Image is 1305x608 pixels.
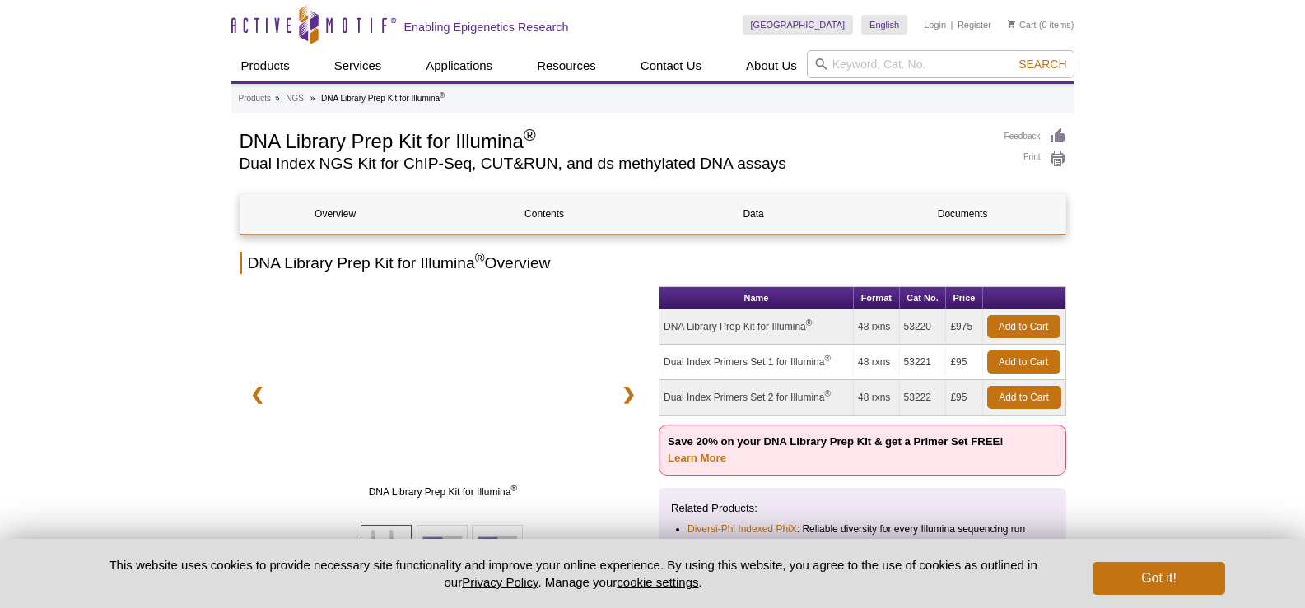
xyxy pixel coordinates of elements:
li: (0 items) [1008,15,1074,35]
li: : Rapid Capture Magnetic Beads for cfDNA Isolation [687,537,1039,570]
a: NGS [286,91,304,106]
a: Feedback [1004,128,1066,146]
h2: Dual Index NGS Kit for ChIP-Seq, CUT&RUN, and ds methylated DNA assays [240,156,988,171]
strong: Save 20% on your DNA Library Prep Kit & get a Primer Set FREE! [668,435,1004,464]
td: Dual Index Primers Set 1 for Illumina [659,345,854,380]
a: Contents [450,194,640,234]
td: 53221 [900,345,947,380]
a: Products [231,50,300,81]
span: DNA Library Prep Kit for Illumina [280,484,606,500]
a: Services [324,50,392,81]
sup: ® [524,126,536,144]
sup: ® [824,389,830,398]
a: Add to Cart [987,350,1060,374]
td: £95 [946,380,982,415]
a: Print [1004,150,1066,168]
td: 48 rxns [854,345,900,380]
h2: DNA Library Prep Kit for Illumina Overview [240,252,1066,274]
sup: ® [475,251,485,265]
th: Name [659,287,854,309]
th: Cat No. [900,287,947,309]
button: cookie settings [617,575,698,589]
a: ❮ [240,375,275,413]
li: | [951,15,953,35]
a: Documents [868,194,1058,234]
button: Got it! [1093,562,1224,595]
th: Format [854,287,900,309]
h1: DNA Library Prep Kit for Illumina [240,128,988,152]
a: Add to Cart [987,315,1060,338]
p: This website uses cookies to provide necessary site functionality and improve your online experie... [81,556,1066,591]
li: » [310,94,315,103]
sup: ® [806,318,812,327]
a: Data [659,194,849,234]
a: About Us [736,50,807,81]
td: 53222 [900,380,947,415]
a: Add to Cart [987,386,1061,409]
sup: ® [440,91,445,100]
a: Diversi-Phi Indexed PhiX [687,521,797,537]
a: Overview [240,194,431,234]
td: 53220 [900,309,947,345]
th: Price [946,287,982,309]
a: Cart [1008,19,1037,30]
a: Applications [416,50,502,81]
a: Contact Us [631,50,711,81]
td: £975 [946,309,982,345]
a: [GEOGRAPHIC_DATA] [743,15,854,35]
img: Your Cart [1008,20,1015,28]
td: 48 rxns [854,380,900,415]
span: Search [1018,58,1066,71]
a: ❯ [611,375,646,413]
sup: ® [510,484,516,493]
p: Related Products: [671,500,1054,517]
a: Products [239,91,271,106]
a: Login [924,19,946,30]
td: 48 rxns [854,309,900,345]
li: DNA Library Prep Kit for Illumina [321,94,445,103]
li: » [275,94,280,103]
a: Learn More [668,452,726,464]
td: Dual Index Primers Set 2 for Illumina [659,380,854,415]
input: Keyword, Cat. No. [807,50,1074,78]
button: Search [1014,57,1071,72]
a: RapCap Beads for cfDNA Isolation [687,537,839,554]
td: £95 [946,345,982,380]
li: : Reliable diversity for every Illumina sequencing run [687,521,1039,537]
a: Register [958,19,991,30]
a: Privacy Policy [462,575,538,589]
a: Resources [527,50,606,81]
sup: ® [824,354,830,363]
td: DNA Library Prep Kit for Illumina [659,309,854,345]
h2: Enabling Epigenetics Research [404,20,569,35]
a: English [861,15,907,35]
